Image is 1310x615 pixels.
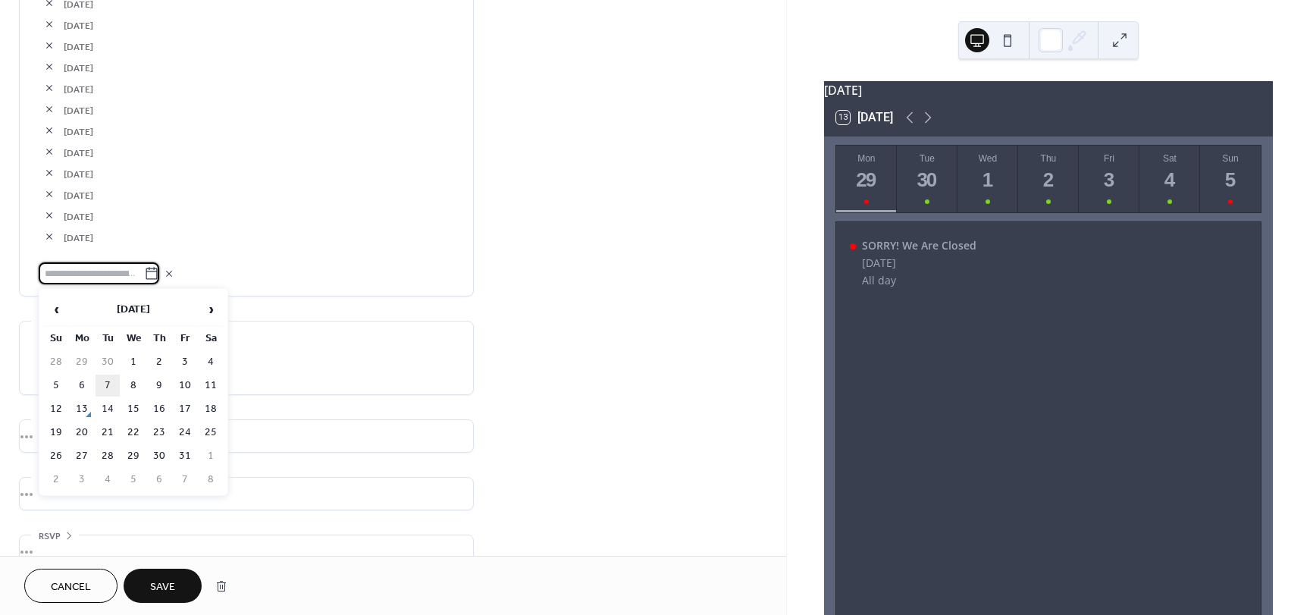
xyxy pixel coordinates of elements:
[147,351,171,373] td: 2
[199,375,223,397] td: 11
[831,107,898,128] button: 13[DATE]
[173,328,197,350] th: Fr
[199,445,223,467] td: 1
[70,293,197,326] th: [DATE]
[1144,153,1196,164] div: Sat
[44,398,68,420] td: 12
[1079,146,1139,212] button: Fri3
[897,146,957,212] button: Tue30
[70,422,94,444] td: 20
[836,146,897,212] button: Mon29
[121,445,146,467] td: 29
[199,422,223,444] td: 25
[96,375,120,397] td: 7
[124,569,202,603] button: Save
[1036,168,1061,193] div: 2
[64,17,454,33] span: [DATE]
[199,398,223,420] td: 18
[96,398,120,420] td: 14
[199,351,223,373] td: 4
[51,579,91,595] span: Cancel
[121,398,146,420] td: 15
[957,146,1018,212] button: Wed1
[150,579,175,595] span: Save
[862,273,976,287] div: All day
[121,375,146,397] td: 8
[1018,146,1079,212] button: Thu2
[121,351,146,373] td: 1
[199,328,223,350] th: Sa
[854,168,879,193] div: 29
[96,422,120,444] td: 21
[121,469,146,491] td: 5
[147,328,171,350] th: Th
[96,469,120,491] td: 4
[173,469,197,491] td: 7
[1083,153,1135,164] div: Fri
[199,469,223,491] td: 8
[44,351,68,373] td: 28
[64,187,454,203] span: [DATE]
[173,398,197,420] td: 17
[96,328,120,350] th: Tu
[173,422,197,444] td: 24
[24,569,118,603] button: Cancel
[173,445,197,467] td: 31
[976,168,1001,193] div: 1
[1158,168,1183,193] div: 4
[64,230,454,246] span: [DATE]
[841,153,892,164] div: Mon
[70,351,94,373] td: 29
[147,469,171,491] td: 6
[147,375,171,397] td: 9
[39,529,61,544] span: RSVP
[45,294,67,325] span: ‹
[70,469,94,491] td: 3
[1139,146,1200,212] button: Sat4
[962,153,1014,164] div: Wed
[44,469,68,491] td: 2
[44,375,68,397] td: 5
[901,153,953,164] div: Tue
[173,351,197,373] td: 3
[20,420,473,452] div: •••
[915,168,940,193] div: 30
[147,398,171,420] td: 16
[199,294,222,325] span: ›
[70,328,94,350] th: Mo
[147,422,171,444] td: 23
[824,81,1273,99] div: [DATE]
[173,375,197,397] td: 10
[1205,153,1256,164] div: Sun
[20,535,473,567] div: •••
[96,351,120,373] td: 30
[64,102,454,118] span: [DATE]
[1097,168,1122,193] div: 3
[64,209,454,224] span: [DATE]
[64,81,454,97] span: [DATE]
[1218,168,1243,193] div: 5
[70,398,94,420] td: 13
[44,422,68,444] td: 19
[64,166,454,182] span: [DATE]
[44,445,68,467] td: 26
[20,478,473,510] div: •••
[1023,153,1074,164] div: Thu
[64,39,454,55] span: [DATE]
[121,328,146,350] th: We
[1200,146,1261,212] button: Sun5
[64,124,454,140] span: [DATE]
[96,445,120,467] td: 28
[70,445,94,467] td: 27
[44,328,68,350] th: Su
[862,256,976,270] div: [DATE]
[64,145,454,161] span: [DATE]
[70,375,94,397] td: 6
[121,422,146,444] td: 22
[862,238,976,253] div: SORRY! We Are Closed
[64,60,454,76] span: [DATE]
[147,445,171,467] td: 30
